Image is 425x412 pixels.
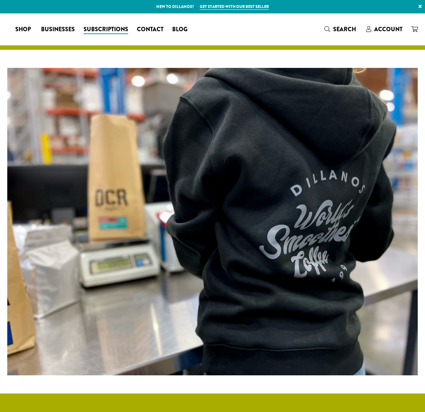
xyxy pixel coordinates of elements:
a: Get started with our best seller [200,4,269,10]
span: Businesses [41,25,75,34]
span: Blog [172,25,187,34]
span: Search [333,25,356,33]
a: Search [320,23,362,35]
span: Shop [15,25,31,34]
span: Subscriptions [84,25,128,34]
span: Contact [137,25,163,34]
span: Account [374,25,402,33]
a: Shop [11,24,37,35]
